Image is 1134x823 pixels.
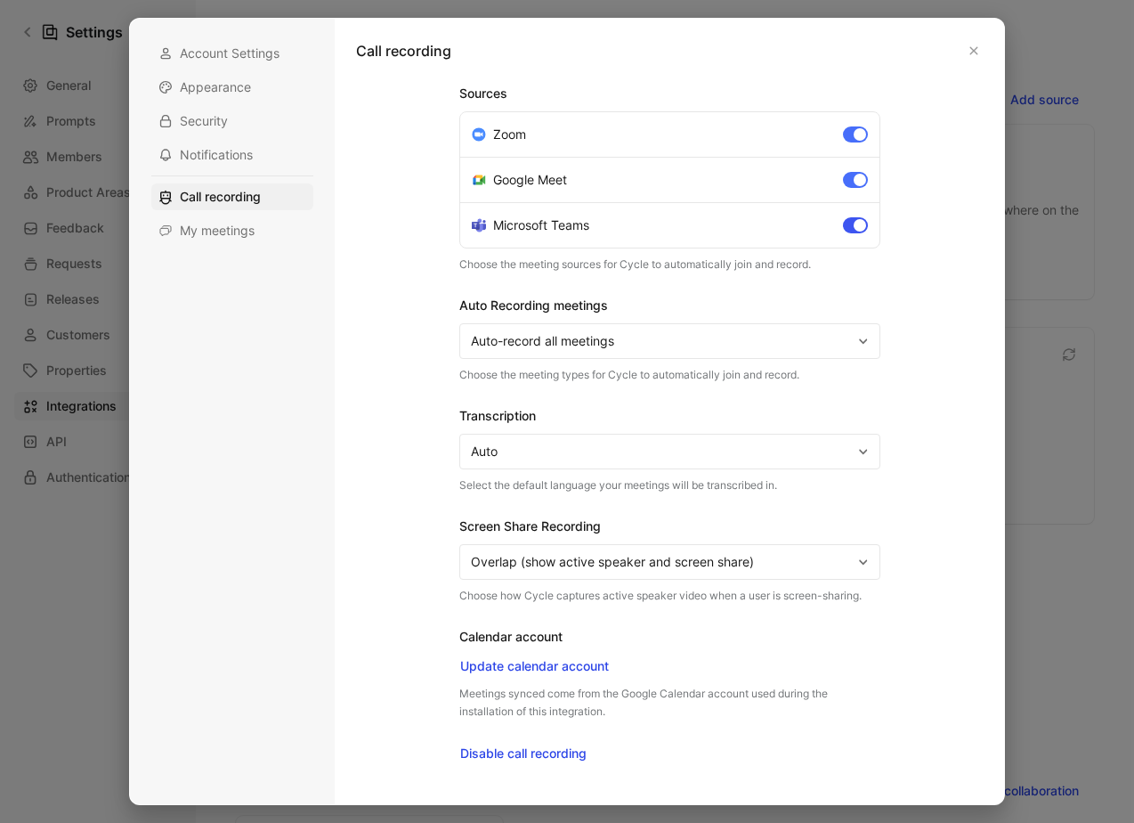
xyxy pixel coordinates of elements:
div: Security [151,108,313,134]
div: Account Settings [151,40,313,67]
span: Auto-record all meetings [471,330,852,352]
h1: Call recording [356,40,451,61]
h3: Transcription [459,405,880,427]
h3: Screen Share Recording [459,516,880,537]
button: Update calendar account [459,655,610,678]
p: Select the default language your meetings will be transcribed in. [459,477,880,494]
div: Notifications [151,142,313,168]
span: Account Settings [180,45,279,62]
div: Zoom [472,124,526,145]
button: Disable call recording [459,742,587,765]
p: Meetings synced come from the Google Calendar account used during the installation of this integr... [459,685,880,721]
div: Google Meet [472,169,567,191]
h3: Sources [459,83,880,104]
span: Call recording [180,188,261,206]
span: Notifications [180,146,253,164]
h3: Auto Recording meetings [459,295,880,316]
p: Choose how Cycle captures active speaker video when a user is screen-sharing. [459,587,880,605]
div: Microsoft Teams [472,215,589,236]
p: Choose the meeting sources for Cycle to automatically join and record. [459,256,880,273]
div: Call recording [151,183,313,210]
button: Auto [459,434,880,469]
p: Choose the meeting types for Cycle to automatically join and record. [459,366,880,384]
span: Appearance [180,78,251,96]
div: My meetings [151,217,313,244]
span: My meetings [180,222,255,240]
span: Overlap (show active speaker and screen share) [471,551,852,573]
div: Appearance [151,74,313,101]
span: Auto [471,441,852,462]
button: Overlap (show active speaker and screen share) [459,544,880,580]
h3: Calendar account [459,626,880,648]
span: Security [180,112,228,130]
span: Disable call recording [460,743,587,764]
button: Auto-record all meetings [459,323,880,359]
span: Update calendar account [460,656,609,677]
